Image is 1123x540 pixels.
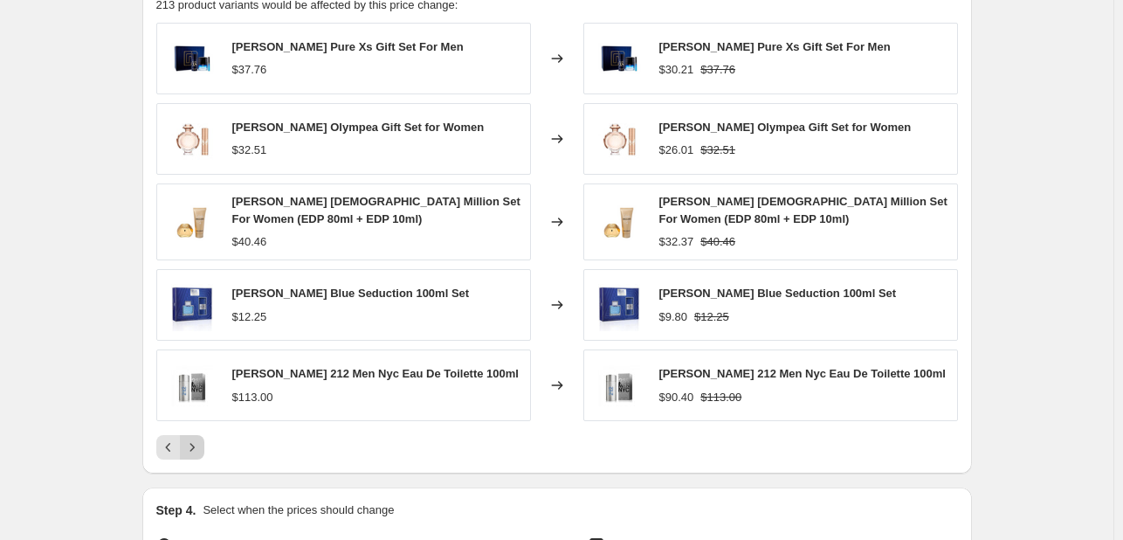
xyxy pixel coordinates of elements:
img: Untitled1223_2_10_5_80x.jpg [593,113,645,165]
span: [PERSON_NAME] Pure Xs Gift Set For Men [232,40,464,53]
img: 8411061918272_1200x1200_9885c17d-bcb6-4e36-bc5c-df84b5fa27bc_80x.jpg [593,279,645,331]
span: [PERSON_NAME] 212 Men Nyc Eau De Toilette 100ml [232,367,519,380]
nav: Pagination [156,435,204,460]
span: [PERSON_NAME] Olympea Gift Set for Women [659,121,912,134]
button: Next [180,435,204,460]
div: $26.01 [659,142,694,159]
img: Untitled1223_2_90_14_80x.jpg [166,359,218,412]
span: [PERSON_NAME] Olympea Gift Set for Women [232,121,485,134]
strike: $32.51 [700,142,735,159]
span: [PERSON_NAME] Blue Seduction 100ml Set [659,287,897,300]
strike: $40.46 [700,233,735,251]
span: [PERSON_NAME] [DEMOGRAPHIC_DATA] Million Set For Women (EDP 80ml + EDP 10ml) [659,195,947,225]
img: Untitled1223_2_90_14_80x.jpg [593,359,645,412]
strike: $113.00 [700,389,741,406]
div: $40.46 [232,233,267,251]
img: PACKSHOTS_-_2022-02-09T125714.070_80x.png [166,196,218,248]
span: [PERSON_NAME] Blue Seduction 100ml Set [232,287,470,300]
img: PACKSHOTS-2022-02-09T133422.030_80x.png [166,32,218,85]
span: [PERSON_NAME] 212 Men Nyc Eau De Toilette 100ml [659,367,946,380]
img: PACKSHOTS-2022-02-09T133422.030_80x.png [593,32,645,85]
img: Untitled1223_2_10_5_80x.jpg [166,113,218,165]
div: $12.25 [232,308,267,326]
strike: $37.76 [700,61,735,79]
img: PACKSHOTS_-_2022-02-09T125714.070_80x.png [593,196,645,248]
p: Select when the prices should change [203,502,394,519]
button: Previous [156,435,181,460]
div: $9.80 [659,308,688,326]
div: $30.21 [659,61,694,79]
div: $32.51 [232,142,267,159]
div: $37.76 [232,61,267,79]
div: $90.40 [659,389,694,406]
div: $32.37 [659,233,694,251]
span: [PERSON_NAME] [DEMOGRAPHIC_DATA] Million Set For Women (EDP 80ml + EDP 10ml) [232,195,520,225]
span: [PERSON_NAME] Pure Xs Gift Set For Men [659,40,891,53]
div: $113.00 [232,389,273,406]
strike: $12.25 [694,308,729,326]
img: 8411061918272_1200x1200_9885c17d-bcb6-4e36-bc5c-df84b5fa27bc_80x.jpg [166,279,218,331]
h2: Step 4. [156,502,196,519]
